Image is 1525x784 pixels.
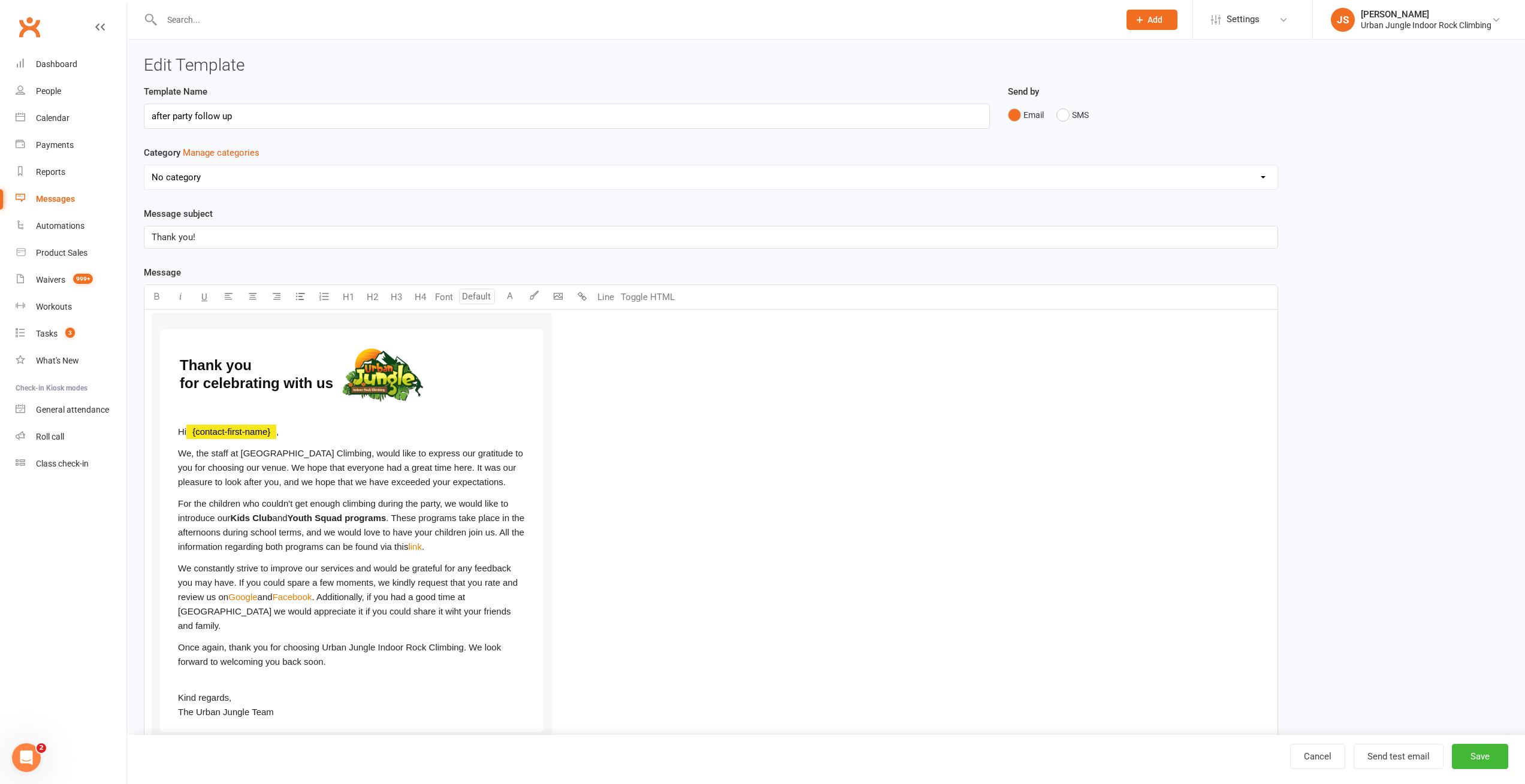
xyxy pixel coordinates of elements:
a: Clubworx [14,12,44,42]
div: Automations [36,221,84,231]
span: Thank you [180,357,252,373]
span: 2 [37,743,46,753]
span: , [276,426,279,437]
div: JS [1331,8,1355,32]
a: Roll call [16,423,126,450]
a: Product Sales [16,240,126,267]
a: Messages [16,186,126,213]
div: Roll call [36,432,64,441]
div: Workouts [36,302,72,311]
input: Default [459,289,495,304]
label: Message subject [144,207,213,221]
span: The Urban Jungle Team [178,707,274,717]
img: UrbanJungle_Logo_transparent_with_shadow.png [342,349,424,403]
button: H1 [336,285,360,309]
a: Reports [16,159,126,186]
div: Product Sales [36,248,87,258]
span: Once again, thank you for choosing Urban Jungle Indoor Rock Climbing. We look forward to welcomin... [178,642,503,667]
span: Hi [178,426,186,437]
span: and [273,513,288,523]
span: for celebrating with us [180,375,333,391]
button: Font [432,285,456,309]
div: Tasks [36,329,58,338]
div: Urban Jungle Indoor Rock Climbing [1361,20,1491,31]
a: Dashboard [16,51,126,78]
span: Thank you! [152,232,195,243]
div: Messages [36,194,75,204]
div: Reports [36,167,65,177]
button: Email [1008,104,1044,126]
iframe: Intercom live chat [12,743,41,772]
button: Save [1452,744,1508,769]
h3: Edit Template [144,56,1508,75]
div: General attendance [36,405,109,414]
span: U [201,292,207,302]
div: People [36,86,61,96]
button: Toggle HTML [618,285,678,309]
span: Settings [1227,6,1260,33]
div: What's New [36,356,79,365]
label: Message [144,265,181,280]
button: H4 [408,285,432,309]
button: H3 [384,285,408,309]
button: H2 [360,285,384,309]
a: Class kiosk mode [16,450,126,477]
button: A [498,285,522,309]
a: What's New [16,347,126,374]
input: Search... [158,11,1111,28]
div: Class check-in [36,459,89,468]
span: 3 [65,328,75,338]
span: Kids Club [231,513,273,523]
a: Workouts [16,293,126,320]
button: Add [1127,10,1177,30]
a: Payments [16,132,126,159]
span: and [258,592,273,602]
span: 999+ [73,274,93,284]
span: Facebook [273,592,312,602]
button: Line [594,285,618,309]
a: Automations [16,213,126,240]
a: Tasks 3 [16,320,126,347]
a: Cancel [1290,744,1345,769]
label: Send by [1008,84,1039,99]
span: . Additionally, if you had a good time at [GEOGRAPHIC_DATA] we would appreciate it if you could s... [178,592,514,631]
button: U [192,285,216,309]
span: . These programs take place in the afternoons during school terms, and we would love to have your... [178,513,527,552]
span: Add [1147,15,1162,25]
div: [PERSON_NAME] [1361,9,1491,20]
div: Payments [36,140,74,150]
span: For the children who couldn't get enough climbing during the party, we would like to introduce our [178,498,511,523]
span: . [422,541,424,552]
a: Calendar [16,105,126,132]
div: Calendar [36,113,70,123]
span: Kind regards, [178,692,231,703]
button: Send test email [1354,744,1444,769]
span: Youth Squad programs [288,513,386,523]
div: Waivers [36,275,65,284]
a: Waivers 999+ [16,267,126,293]
label: Category [144,146,259,160]
span: We, the staff at [GEOGRAPHIC_DATA] Climbing, would like to express our gratitude to you for choos... [178,448,526,487]
span: link [408,541,422,552]
a: General attendance kiosk mode [16,396,126,423]
a: People [16,78,126,105]
label: Template Name [144,84,207,99]
span: We constantly strive to improve our services and would be grateful for any feedback you may have.... [178,563,520,602]
button: SMS [1056,104,1089,126]
span: Google [228,592,257,602]
div: Dashboard [36,59,77,69]
button: Category [183,146,259,160]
